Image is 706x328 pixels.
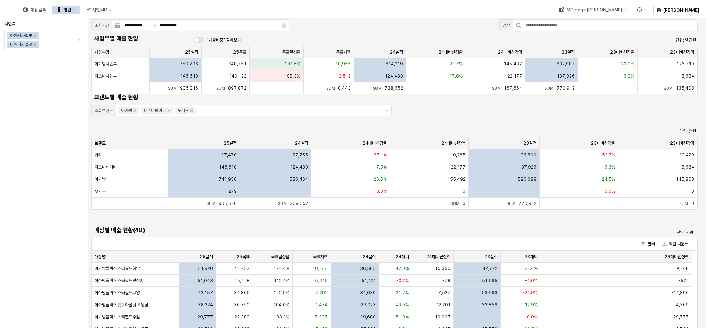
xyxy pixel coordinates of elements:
span: 738,652 [385,86,403,91]
span: 23실적 [523,140,536,146]
span: 22,177 [507,73,522,79]
span: 23대비신장액 [670,140,694,146]
span: 목표차액 [313,254,328,260]
div: 아가방사업부 [10,32,32,39]
span: 24대비신장액 [426,254,450,260]
span: -1.0% [525,278,538,284]
div: 영업 [64,7,71,12]
span: 20.0% [621,61,634,67]
span: 36,750 [234,302,250,308]
span: Sum [507,201,519,206]
span: 51,121 [361,278,376,284]
span: 145,487 [504,61,522,67]
span: 22,380 [235,314,250,320]
span: -37.1% [371,152,387,158]
span: 19,680 [360,314,376,320]
span: 24대비신장액 [498,49,522,55]
span: 51.3% [396,314,409,320]
span: 10,097 [435,314,450,320]
span: Sum [207,201,219,206]
span: 8,443 [338,86,351,91]
span: 124,433 [385,73,403,79]
span: 42.0% [396,266,409,271]
span: Sum [216,86,228,90]
span: 7,527 [438,290,450,296]
span: 155,492 [448,176,466,182]
span: 614,219 [385,61,403,67]
span: 사업부 [4,21,15,26]
span: 36,899 [521,152,536,158]
span: 51,043 [197,278,213,284]
span: 8,684 [681,73,694,79]
span: 9,148 [676,266,689,271]
div: 영업 [52,6,80,14]
p: 단위: 백만원 [552,37,696,43]
span: 아가방플렉스 스타필드고양 [95,290,140,296]
span: 23대비신장율 [610,49,634,55]
span: 120.9% [274,290,289,296]
span: 124,433 [290,164,308,170]
p: 단위: 천원 [552,128,696,134]
div: 조회기간 [95,22,109,29]
span: 부가부 [95,188,106,194]
span: 23실적 [561,49,575,55]
div: 검색 [503,22,510,29]
div: 아가방 [121,107,132,114]
span: 146,610 [180,73,198,79]
span: 41,737 [234,266,250,271]
div: MD page 이동 [555,6,631,14]
span: 770,912 [557,86,575,91]
span: 36,565 [360,266,376,271]
span: 아가방플렉스 롯데아울렛 의왕점 [95,302,148,308]
span: 23대비 [524,254,538,260]
div: Remove 아가방사업부 [33,34,36,37]
span: 7,397 [315,314,328,320]
span: 146,610 [219,164,237,170]
span: 101.5% [285,61,300,67]
span: 897,872 [228,86,246,91]
span: Sum [545,86,557,90]
span: 24실적 [390,49,403,55]
div: 영업MD [93,7,107,12]
span: -0.2% [396,278,409,284]
div: 부가부 [178,107,189,114]
span: 8,684 [681,164,694,170]
span: 아가방사업부 [95,61,117,67]
span: 759,706 [179,61,198,67]
span: Sum [326,86,338,90]
span: Sum [373,86,385,90]
div: 매장 검색 [30,7,46,12]
span: 24대비신장액 [441,140,466,146]
span: -78 [442,278,450,284]
button: 필터 [638,239,658,248]
span: -522 [678,278,689,284]
span: 23대비신장율 [591,140,615,146]
button: 매장 검색 [18,6,50,14]
span: Sum [450,201,463,206]
span: 7,292 [315,290,328,296]
span: 목표차액 [336,49,351,55]
span: 596,088 [518,176,536,182]
button: [PERSON_NAME] [653,6,702,15]
h5: 브랜드별 매출 현황 [94,94,542,101]
span: 23.7% [449,61,463,67]
span: 53,963 [482,290,498,296]
div: Menu item 6 [632,6,650,14]
span: Sum [492,86,504,90]
span: 104.0% [273,302,289,308]
span: 24대비신장율 [363,140,387,146]
span: 0 [691,188,694,194]
span: 45,428 [234,278,250,284]
span: 124.4% [274,266,289,271]
span: 25실적 [200,254,213,260]
button: 영업MD [81,6,116,14]
span: 137,926 [518,164,536,170]
span: Sum [664,86,676,90]
span: 33,856 [482,302,498,308]
span: 0 [691,201,694,206]
span: 26.5% [374,176,387,182]
span: 0.0% [376,188,387,194]
span: 748,751 [228,61,246,67]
